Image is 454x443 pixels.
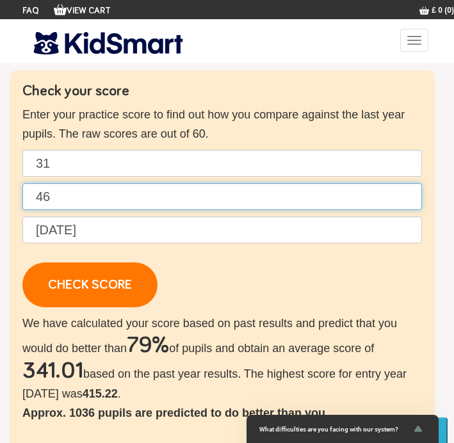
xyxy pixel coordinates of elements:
a: View Cart [54,6,111,15]
span: £ 0 (0) [432,6,454,15]
a: CHECK SCORE [22,262,158,307]
img: Your items in the shopping basket [419,6,429,15]
input: Maths raw score [22,183,422,210]
input: English raw score [22,150,422,177]
img: Your items in the shopping basket [54,3,67,16]
span: What difficulties are you facing with our system? [259,426,410,433]
b: 415.22 [83,387,118,400]
b: Approx. 1036 pupils are predicted to do better than you. [22,407,328,419]
img: KidSmart logo [24,32,193,54]
h2: 341.01 [22,358,83,384]
a: FAQ [22,6,39,15]
button: Show survey - What difficulties are you facing with our system? [259,421,426,437]
p: Enter your practice score to find out how you compare against the last year pupils. The raw score... [22,105,422,143]
input: Date of birth (d/m/y) e.g. 27/12/2007 [22,216,422,243]
h4: Check your score [22,83,422,99]
h2: 79% [127,333,169,358]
